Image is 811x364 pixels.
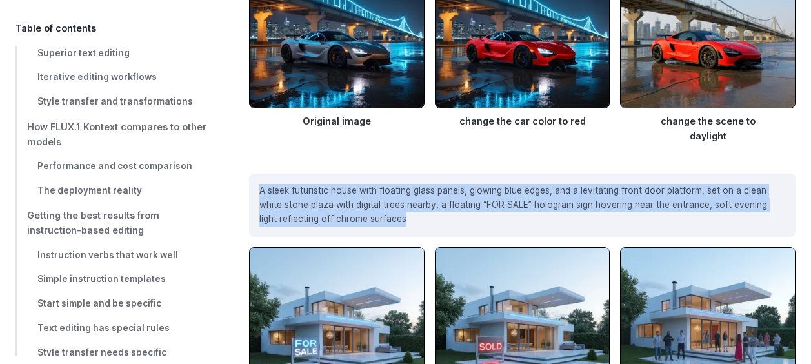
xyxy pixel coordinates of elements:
a: Start simple and be specific [15,292,208,316]
span: Performance and cost comparison [37,161,192,171]
a: The deployment reality [15,179,208,203]
p: A sleek futuristic house with floating glass panels, glowing blue edges, and a levitating front d... [259,184,785,226]
span: Text editing has special rules [37,323,170,333]
a: Simple instruction templates [15,267,208,292]
a: Iterative editing workflows [15,65,208,90]
span: Table of contents [15,21,96,35]
span: The deployment reality [37,185,142,196]
span: Start simple and be specific [37,298,161,308]
a: Superior text editing [15,41,208,66]
span: Superior text editing [37,48,130,58]
a: Style transfer and transformations [15,90,208,114]
figcaption: change the scene to daylight [620,108,796,143]
a: How FLUX.1 Kontext compares to other models [15,114,208,154]
span: Style transfer and transformations [37,96,193,106]
span: Simple instruction templates [37,274,166,284]
a: Instruction verbs that work well [15,243,208,268]
span: Iterative editing workflows [37,72,157,82]
a: Getting the best results from instruction-based editing [15,203,208,243]
span: How FLUX.1 Kontext compares to other models [27,121,206,147]
a: Text editing has special rules [15,316,208,341]
figcaption: change the car color to red [435,108,610,128]
a: Performance and cost comparison [15,154,208,179]
span: Getting the best results from instruction-based editing [27,210,159,236]
span: Instruction verbs that work well [37,250,178,260]
figcaption: Original image [249,108,425,128]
